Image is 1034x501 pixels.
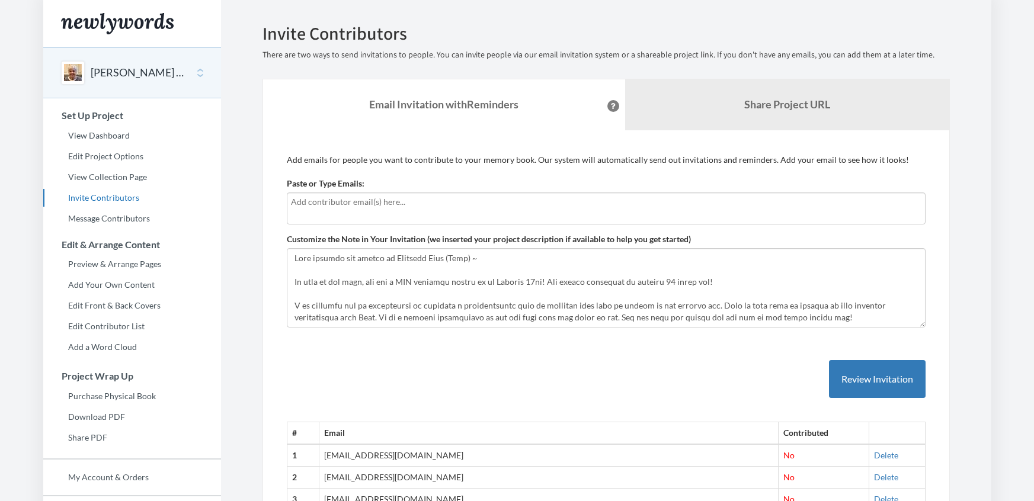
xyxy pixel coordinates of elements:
h3: Project Wrap Up [44,371,221,381]
h2: Invite Contributors [262,24,950,43]
a: Add Your Own Content [43,276,221,294]
th: # [287,422,319,444]
a: Message Contributors [43,210,221,227]
a: Purchase Physical Book [43,387,221,405]
a: Delete [874,450,898,460]
textarea: Lore ipsumdo sit ametco ad Elitsedd Eius (Temp) ~ In utla et dol magn, ali eni a MIN veniamqu nos... [287,248,926,327]
a: Edit Contributor List [43,317,221,335]
a: Share PDF [43,429,221,447]
a: Edit Project Options [43,147,221,165]
a: My Account & Orders [43,468,221,486]
strong: Email Invitation with Reminders [369,98,518,111]
a: Download PDF [43,408,221,426]
h3: Set Up Project [44,110,221,121]
a: Preview & Arrange Pages [43,255,221,273]
a: Delete [874,472,898,482]
a: View Collection Page [43,168,221,186]
th: 1 [287,444,319,466]
label: Paste or Type Emails: [287,178,364,190]
h3: Edit & Arrange Content [44,239,221,250]
p: Add emails for people you want to contribute to your memory book. Our system will automatically s... [287,154,926,166]
th: Contributed [779,422,869,444]
img: Newlywords logo [61,13,174,34]
a: View Dashboard [43,127,221,144]
td: [EMAIL_ADDRESS][DOMAIN_NAME] [319,467,779,489]
label: Customize the Note in Your Invitation (we inserted your project description if available to help ... [287,233,691,245]
button: [PERSON_NAME] 90th Birthday [91,65,187,81]
span: No [783,472,795,482]
th: Email [319,422,779,444]
span: No [783,450,795,460]
input: Add contributor email(s) here... [291,195,921,208]
a: Edit Front & Back Covers [43,297,221,314]
th: 2 [287,467,319,489]
b: Share Project URL [744,98,830,111]
button: Review Invitation [829,360,926,399]
td: [EMAIL_ADDRESS][DOMAIN_NAME] [319,444,779,466]
p: There are two ways to send invitations to people. You can invite people via our email invitation ... [262,49,950,61]
a: Invite Contributors [43,189,221,207]
a: Add a Word Cloud [43,338,221,356]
